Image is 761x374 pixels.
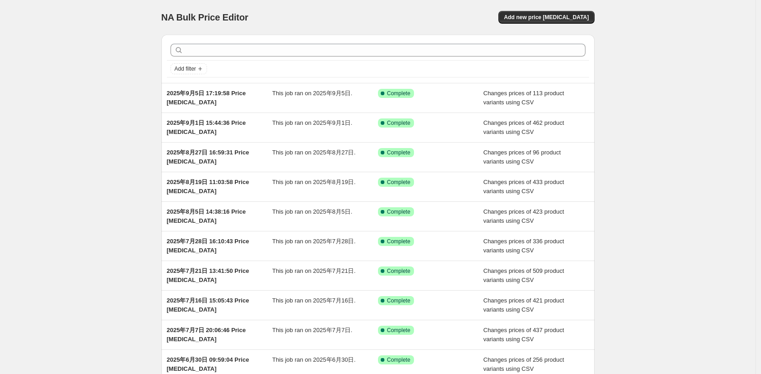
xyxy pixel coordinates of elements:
[167,179,249,195] span: 2025年8月19日 11:03:58 Price [MEDICAL_DATA]
[387,238,410,245] span: Complete
[272,327,352,333] span: This job ran on 2025年7月7日.
[498,11,594,24] button: Add new price [MEDICAL_DATA]
[387,208,410,215] span: Complete
[167,267,249,283] span: 2025年7月21日 13:41:50 Price [MEDICAL_DATA]
[483,327,564,343] span: Changes prices of 437 product variants using CSV
[483,267,564,283] span: Changes prices of 509 product variants using CSV
[175,65,196,72] span: Add filter
[167,90,246,106] span: 2025年9月5日 17:19:58 Price [MEDICAL_DATA]
[272,267,356,274] span: This job ran on 2025年7月21日.
[483,238,564,254] span: Changes prices of 336 product variants using CSV
[167,149,249,165] span: 2025年8月27日 16:59:31 Price [MEDICAL_DATA]
[504,14,589,21] span: Add new price [MEDICAL_DATA]
[483,356,564,372] span: Changes prices of 256 product variants using CSV
[483,208,564,224] span: Changes prices of 423 product variants using CSV
[167,297,249,313] span: 2025年7月16日 15:05:43 Price [MEDICAL_DATA]
[272,179,356,185] span: This job ran on 2025年8月19日.
[387,356,410,364] span: Complete
[167,238,249,254] span: 2025年7月28日 16:10:43 Price [MEDICAL_DATA]
[483,179,564,195] span: Changes prices of 433 product variants using CSV
[167,208,246,224] span: 2025年8月5日 14:38:16 Price [MEDICAL_DATA]
[161,12,248,22] span: NA Bulk Price Editor
[483,90,564,106] span: Changes prices of 113 product variants using CSV
[167,327,246,343] span: 2025年7月7日 20:06:46 Price [MEDICAL_DATA]
[272,119,352,126] span: This job ran on 2025年9月1日.
[387,90,410,97] span: Complete
[272,238,356,245] span: This job ran on 2025年7月28日.
[171,63,207,74] button: Add filter
[387,179,410,186] span: Complete
[272,356,356,363] span: This job ran on 2025年6月30日.
[272,208,352,215] span: This job ran on 2025年8月5日.
[272,297,356,304] span: This job ran on 2025年7月16日.
[272,149,356,156] span: This job ran on 2025年8月27日.
[483,297,564,313] span: Changes prices of 421 product variants using CSV
[167,119,246,135] span: 2025年9月1日 15:44:36 Price [MEDICAL_DATA]
[387,149,410,156] span: Complete
[483,149,561,165] span: Changes prices of 96 product variants using CSV
[387,297,410,304] span: Complete
[387,267,410,275] span: Complete
[272,90,352,97] span: This job ran on 2025年9月5日.
[483,119,564,135] span: Changes prices of 462 product variants using CSV
[167,356,249,372] span: 2025年6月30日 09:59:04 Price [MEDICAL_DATA]
[387,119,410,127] span: Complete
[387,327,410,334] span: Complete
